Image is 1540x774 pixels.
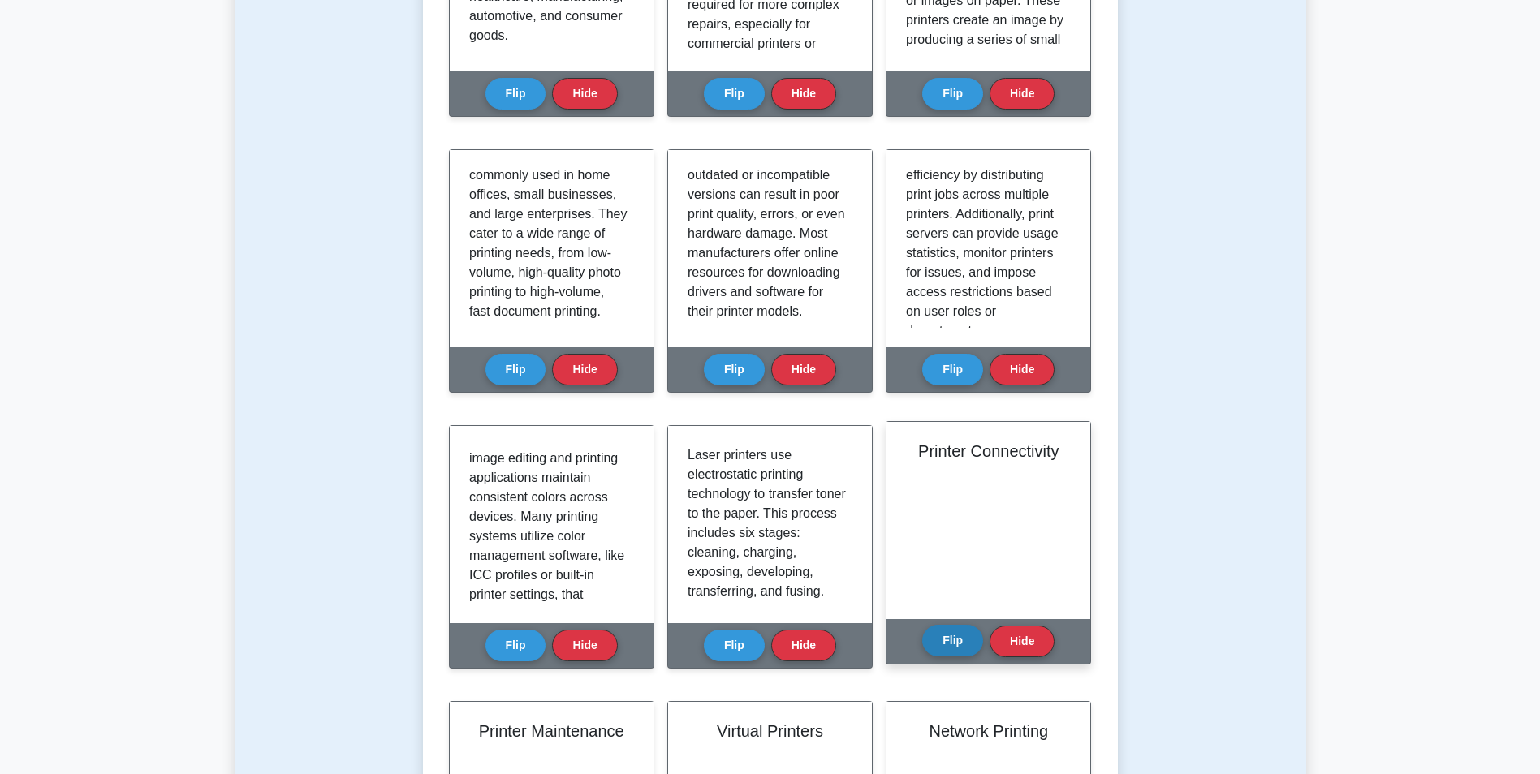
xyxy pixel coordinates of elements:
[906,441,1071,461] h2: Printer Connectivity
[469,721,634,741] h2: Printer Maintenance
[485,354,546,385] button: Flip
[704,354,765,385] button: Flip
[771,630,836,661] button: Hide
[771,354,836,385] button: Hide
[922,78,983,110] button: Flip
[552,78,617,110] button: Hide
[990,78,1055,110] button: Hide
[906,721,1071,741] h2: Network Printing
[922,354,983,385] button: Flip
[552,630,617,661] button: Hide
[485,78,546,110] button: Flip
[485,630,546,661] button: Flip
[922,625,983,656] button: Flip
[704,78,765,110] button: Flip
[552,354,617,385] button: Hide
[771,78,836,110] button: Hide
[990,626,1055,657] button: Hide
[688,721,852,741] h2: Virtual Printers
[704,630,765,661] button: Flip
[990,354,1055,385] button: Hide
